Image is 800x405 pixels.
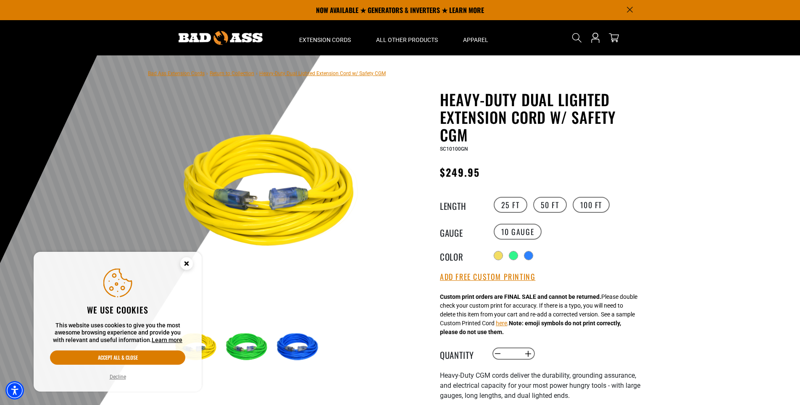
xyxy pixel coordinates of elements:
label: 10 Gauge [494,224,542,240]
summary: Extension Cords [287,20,363,55]
span: Heavy-Duty CGM cords deliver the durability, grounding assurance, and electrical capacity for you... [440,371,640,400]
h1: Heavy-Duty Dual Lighted Extension Cord w/ Safety CGM [440,91,646,144]
summary: Apparel [450,20,501,55]
legend: Color [440,250,482,261]
label: 100 FT [573,197,610,213]
strong: Note: emoji symbols do not print correctly, please do not use them. [440,320,621,335]
img: green [224,323,272,372]
legend: Gauge [440,226,482,237]
legend: Length [440,199,482,210]
span: Extension Cords [299,36,351,44]
span: All Other Products [376,36,438,44]
label: 25 FT [494,197,527,213]
img: blue [274,323,323,372]
button: Add Free Custom Printing [440,272,535,282]
button: Decline [107,373,129,381]
a: Return to Collection [210,71,254,76]
img: Bad Ass Extension Cords [179,31,263,45]
div: Please double check your custom print for accuracy. If there is a typo, you will need to delete t... [440,293,637,337]
span: SC10100GN [440,146,468,152]
button: Accept all & close [50,350,185,365]
a: This website uses cookies to give you the most awesome browsing experience and provide you with r... [152,337,182,343]
a: Bad Ass Extension Cords [148,71,205,76]
nav: breadcrumbs [148,68,386,78]
a: Open this option [589,20,602,55]
label: 50 FT [533,197,567,213]
summary: All Other Products [363,20,450,55]
h2: We use cookies [50,304,185,315]
span: Apparel [463,36,488,44]
label: Quantity [440,348,482,359]
div: Accessibility Menu [5,381,24,400]
button: Close this option [171,252,202,278]
summary: Search [570,31,584,44]
span: › [206,71,208,76]
span: › [256,71,258,76]
p: This website uses cookies to give you the most awesome browsing experience and provide you with r... [50,322,185,344]
strong: Custom print orders are FINAL SALE and cannot be returned. [440,293,601,300]
a: cart [607,33,621,43]
span: Heavy-Duty Dual Lighted Extension Cord w/ Safety CGM [259,71,386,76]
aside: Cookie Consent [34,252,202,392]
span: $249.95 [440,165,480,180]
button: here [496,319,507,328]
img: yellow [173,92,375,295]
